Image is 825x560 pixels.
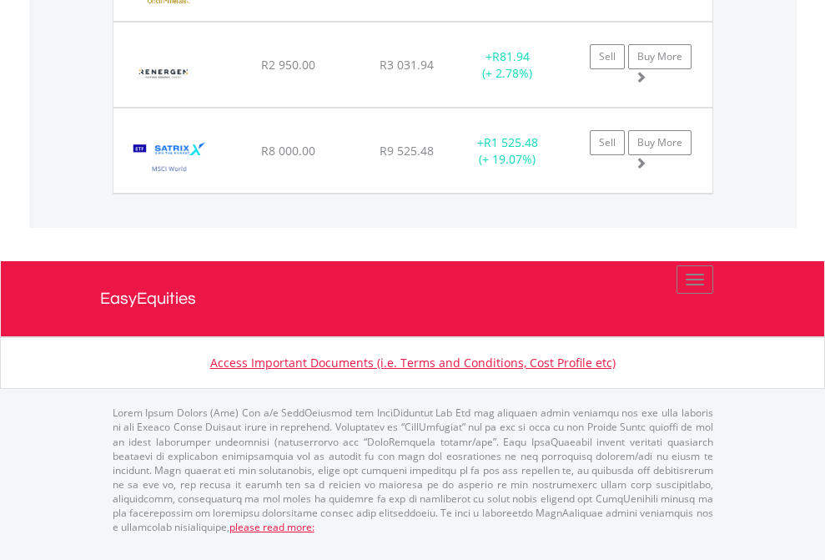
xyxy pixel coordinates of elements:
span: R1 525.48 [484,134,538,150]
p: Lorem Ipsum Dolors (Ame) Con a/e SeddOeiusmod tem InciDiduntut Lab Etd mag aliquaen admin veniamq... [113,406,713,534]
img: EQU.ZA.REN.png [122,43,206,103]
img: EQU.ZA.STXWDM.png [122,129,218,189]
span: R2 950.00 [261,57,315,73]
a: please read more: [229,520,314,534]
span: R9 525.48 [380,143,434,159]
a: Sell [590,130,625,155]
span: R3 031.94 [380,57,434,73]
a: Sell [590,44,625,69]
a: Buy More [628,44,692,69]
span: R8 000.00 [261,143,315,159]
span: R81.94 [492,48,530,64]
a: Access Important Documents (i.e. Terms and Conditions, Cost Profile etc) [210,355,616,371]
a: EasyEquities [100,261,726,336]
div: + (+ 19.07%) [455,134,560,168]
a: Buy More [628,130,692,155]
div: + (+ 2.78%) [455,48,560,82]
